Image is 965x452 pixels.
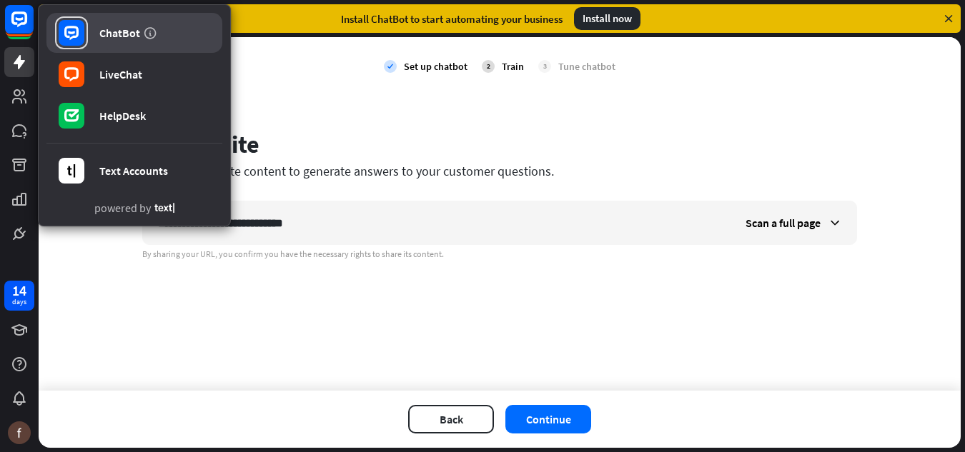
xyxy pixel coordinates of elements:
[4,281,34,311] a: 14 days
[12,284,26,297] div: 14
[502,60,524,73] div: Train
[404,60,467,73] div: Set up chatbot
[408,405,494,433] button: Back
[11,6,54,49] button: Open LiveChat chat widget
[538,60,551,73] div: 3
[142,248,857,260] div: By sharing your URL, you confirm you have the necessary rights to share its content.
[574,7,640,30] div: Install now
[142,163,857,179] div: Scan your website content to generate answers to your customer questions.
[505,405,591,433] button: Continue
[384,60,397,73] i: check
[746,216,821,230] span: Scan a full page
[482,60,495,73] div: 2
[12,297,26,307] div: days
[341,12,563,26] div: Install ChatBot to start automating your business
[558,60,615,73] div: Tune chatbot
